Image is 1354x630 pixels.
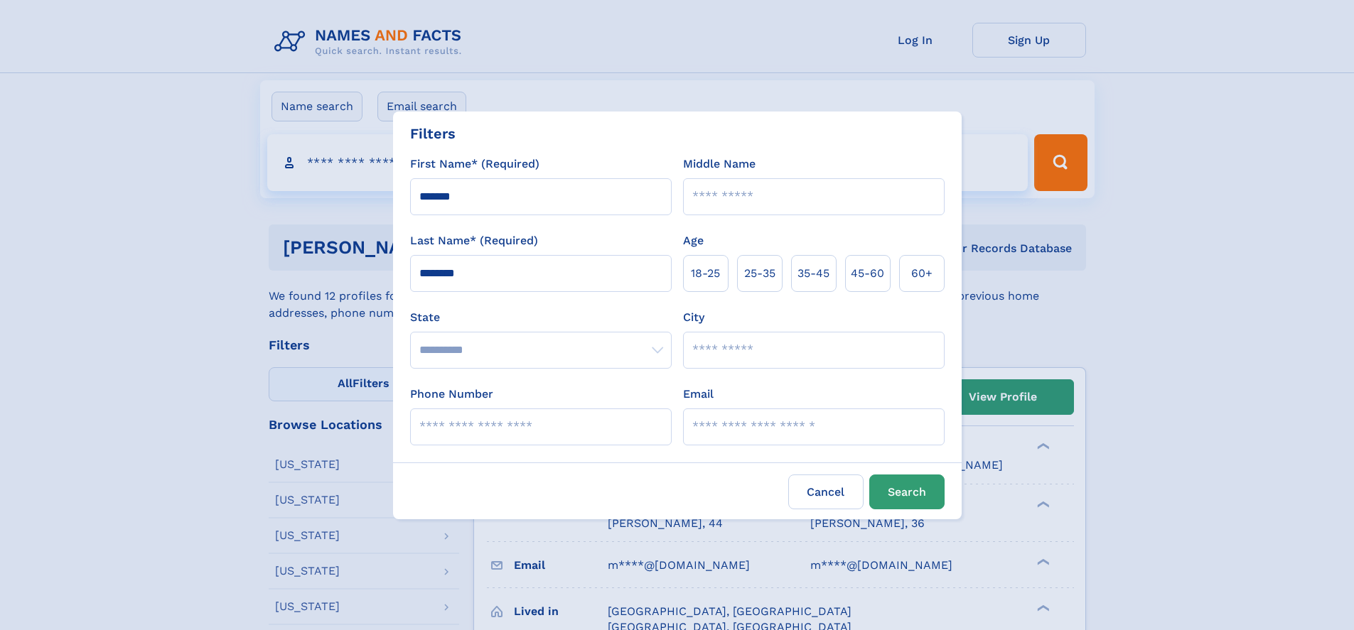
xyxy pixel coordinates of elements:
[410,123,456,144] div: Filters
[744,265,775,282] span: 25‑35
[683,309,704,326] label: City
[911,265,933,282] span: 60+
[410,156,539,173] label: First Name* (Required)
[410,232,538,249] label: Last Name* (Required)
[691,265,720,282] span: 18‑25
[683,156,756,173] label: Middle Name
[410,309,672,326] label: State
[851,265,884,282] span: 45‑60
[797,265,829,282] span: 35‑45
[788,474,864,509] label: Cancel
[410,386,493,403] label: Phone Number
[683,386,714,403] label: Email
[869,474,945,509] button: Search
[683,232,704,249] label: Age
